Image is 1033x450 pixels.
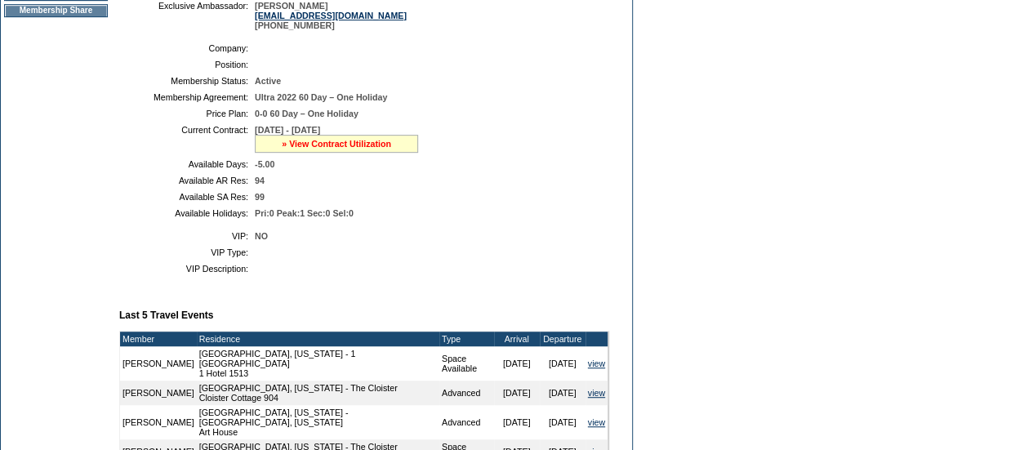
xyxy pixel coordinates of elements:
[540,346,586,381] td: [DATE]
[126,76,248,86] td: Membership Status:
[494,405,540,439] td: [DATE]
[255,208,354,218] span: Pri:0 Peak:1 Sec:0 Sel:0
[255,109,358,118] span: 0-0 60 Day – One Holiday
[126,60,248,69] td: Position:
[126,231,248,241] td: VIP:
[126,125,248,153] td: Current Contract:
[588,388,605,398] a: view
[120,381,197,405] td: [PERSON_NAME]
[255,231,268,241] span: NO
[255,159,274,169] span: -5.00
[540,381,586,405] td: [DATE]
[255,176,265,185] span: 94
[126,192,248,202] td: Available SA Res:
[255,92,387,102] span: Ultra 2022 60 Day – One Holiday
[197,346,439,381] td: [GEOGRAPHIC_DATA], [US_STATE] - 1 [GEOGRAPHIC_DATA] 1 Hotel 1513
[120,332,197,346] td: Member
[197,381,439,405] td: [GEOGRAPHIC_DATA], [US_STATE] - The Cloister Cloister Cottage 904
[439,381,494,405] td: Advanced
[255,1,407,30] span: [PERSON_NAME] [PHONE_NUMBER]
[439,346,494,381] td: Space Available
[120,405,197,439] td: [PERSON_NAME]
[197,332,439,346] td: Residence
[255,76,281,86] span: Active
[126,247,248,257] td: VIP Type:
[126,208,248,218] td: Available Holidays:
[4,4,108,17] td: Membership Share
[126,176,248,185] td: Available AR Res:
[119,310,213,321] b: Last 5 Travel Events
[126,109,248,118] td: Price Plan:
[540,332,586,346] td: Departure
[439,405,494,439] td: Advanced
[494,381,540,405] td: [DATE]
[494,332,540,346] td: Arrival
[255,125,320,135] span: [DATE] - [DATE]
[126,43,248,53] td: Company:
[255,11,407,20] a: [EMAIL_ADDRESS][DOMAIN_NAME]
[588,417,605,427] a: view
[540,405,586,439] td: [DATE]
[120,346,197,381] td: [PERSON_NAME]
[126,92,248,102] td: Membership Agreement:
[126,1,248,30] td: Exclusive Ambassador:
[282,139,391,149] a: » View Contract Utilization
[126,159,248,169] td: Available Days:
[494,346,540,381] td: [DATE]
[197,405,439,439] td: [GEOGRAPHIC_DATA], [US_STATE] - [GEOGRAPHIC_DATA], [US_STATE] Art House
[255,192,265,202] span: 99
[588,359,605,368] a: view
[126,264,248,274] td: VIP Description:
[439,332,494,346] td: Type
